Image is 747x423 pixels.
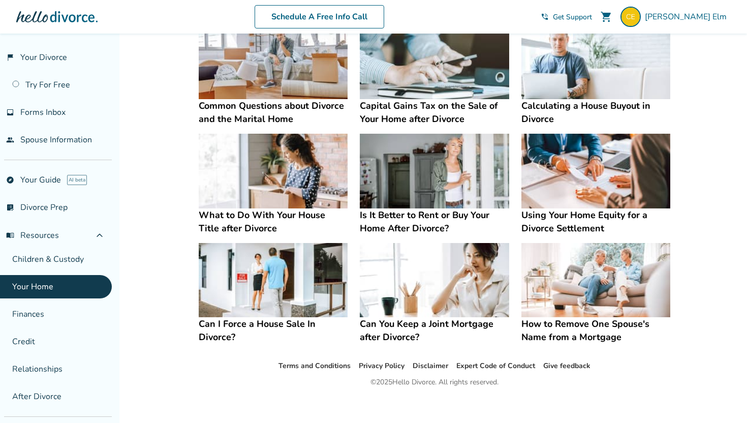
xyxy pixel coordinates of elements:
a: phone_in_talkGet Support [541,12,592,22]
img: Can You Keep a Joint Mortgage after Divorce? [360,243,509,318]
span: inbox [6,108,14,116]
a: Common Questions about Divorce and the Marital HomeCommon Questions about Divorce and the Marital... [199,24,348,126]
img: Calculating a House Buyout in Divorce [521,24,670,99]
h4: Calculating a House Buyout in Divorce [521,99,670,126]
h4: What to Do With Your House Title after Divorce [199,208,348,235]
a: Can You Keep a Joint Mortgage after Divorce?Can You Keep a Joint Mortgage after Divorce? [360,243,509,344]
div: © 2025 Hello Divorce. All rights reserved. [370,376,499,388]
a: Expert Code of Conduct [456,361,535,371]
li: Disclaimer [413,360,448,372]
span: expand_less [94,229,106,241]
a: Calculating a House Buyout in DivorceCalculating a House Buyout in Divorce [521,24,670,126]
h4: Using Your Home Equity for a Divorce Settlement [521,208,670,235]
span: shopping_cart [600,11,612,23]
a: Schedule A Free Info Call [255,5,384,28]
h4: Can I Force a House Sale In Divorce? [199,317,348,344]
img: Is It Better to Rent or Buy Your Home After Divorce? [360,134,509,208]
h4: How to Remove One Spouse's Name from a Mortgage [521,317,670,344]
a: Is It Better to Rent or Buy Your Home After Divorce?Is It Better to Rent or Buy Your Home After D... [360,134,509,235]
span: Get Support [553,12,592,22]
h4: Common Questions about Divorce and the Marital Home [199,99,348,126]
h4: Can You Keep a Joint Mortgage after Divorce? [360,317,509,344]
a: Can I Force a House Sale In Divorce?Can I Force a House Sale In Divorce? [199,243,348,344]
span: list_alt_check [6,203,14,211]
img: elmcynthia@gmail.com [620,7,641,27]
h4: Capital Gains Tax on the Sale of Your Home after Divorce [360,99,509,126]
span: menu_book [6,231,14,239]
span: [PERSON_NAME] Elm [645,11,731,22]
a: What to Do With Your House Title after DivorceWhat to Do With Your House Title after Divorce [199,134,348,235]
a: Using Your Home Equity for a Divorce SettlementUsing Your Home Equity for a Divorce Settlement [521,134,670,235]
iframe: Chat Widget [696,374,747,423]
span: Resources [6,230,59,241]
span: people [6,136,14,144]
img: What to Do With Your House Title after Divorce [199,134,348,208]
h4: Is It Better to Rent or Buy Your Home After Divorce? [360,208,509,235]
a: Capital Gains Tax on the Sale of Your Home after DivorceCapital Gains Tax on the Sale of Your Hom... [360,24,509,126]
li: Give feedback [543,360,590,372]
img: Common Questions about Divorce and the Marital Home [199,24,348,99]
span: AI beta [67,175,87,185]
img: Can I Force a House Sale In Divorce? [199,243,348,318]
span: Forms Inbox [20,107,66,118]
span: flag_2 [6,53,14,62]
img: How to Remove One Spouse's Name from a Mortgage [521,243,670,318]
img: Using Your Home Equity for a Divorce Settlement [521,134,670,208]
img: Capital Gains Tax on the Sale of Your Home after Divorce [360,24,509,99]
a: How to Remove One Spouse's Name from a MortgageHow to Remove One Spouse's Name from a Mortgage [521,243,670,344]
span: phone_in_talk [541,13,549,21]
a: Terms and Conditions [278,361,351,371]
span: explore [6,176,14,184]
a: Privacy Policy [359,361,404,371]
